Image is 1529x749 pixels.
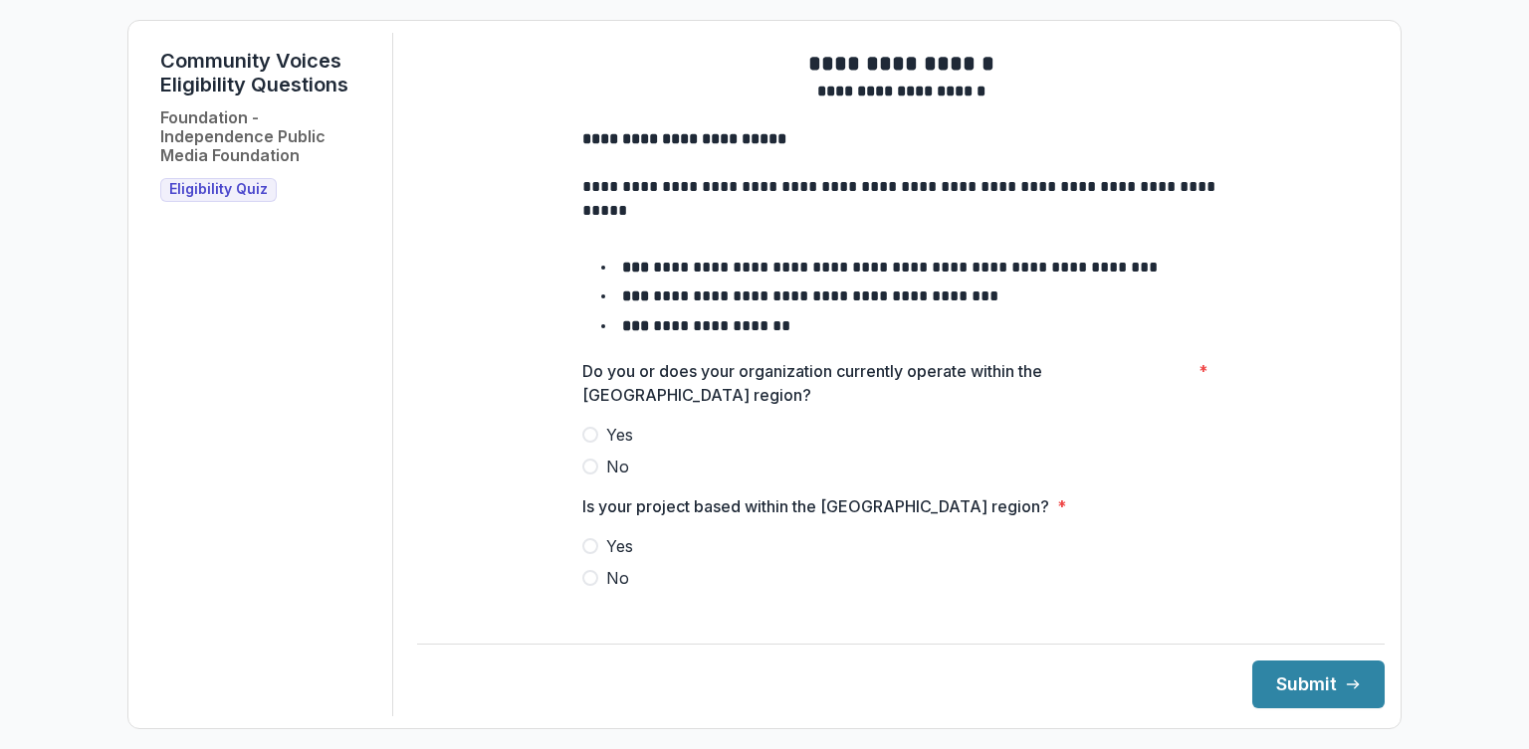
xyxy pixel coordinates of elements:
p: Is your project based within the [GEOGRAPHIC_DATA] region? [582,494,1049,518]
span: No [606,566,629,590]
h2: Foundation - Independence Public Media Foundation [160,108,376,166]
h1: Community Voices Eligibility Questions [160,49,376,96]
span: Yes [606,423,633,447]
p: Do you or does your organization currently operate within the [GEOGRAPHIC_DATA] region? [582,359,1191,407]
span: Yes [606,534,633,558]
button: Submit [1252,660,1385,708]
span: Eligibility Quiz [169,181,268,198]
span: No [606,455,629,478]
